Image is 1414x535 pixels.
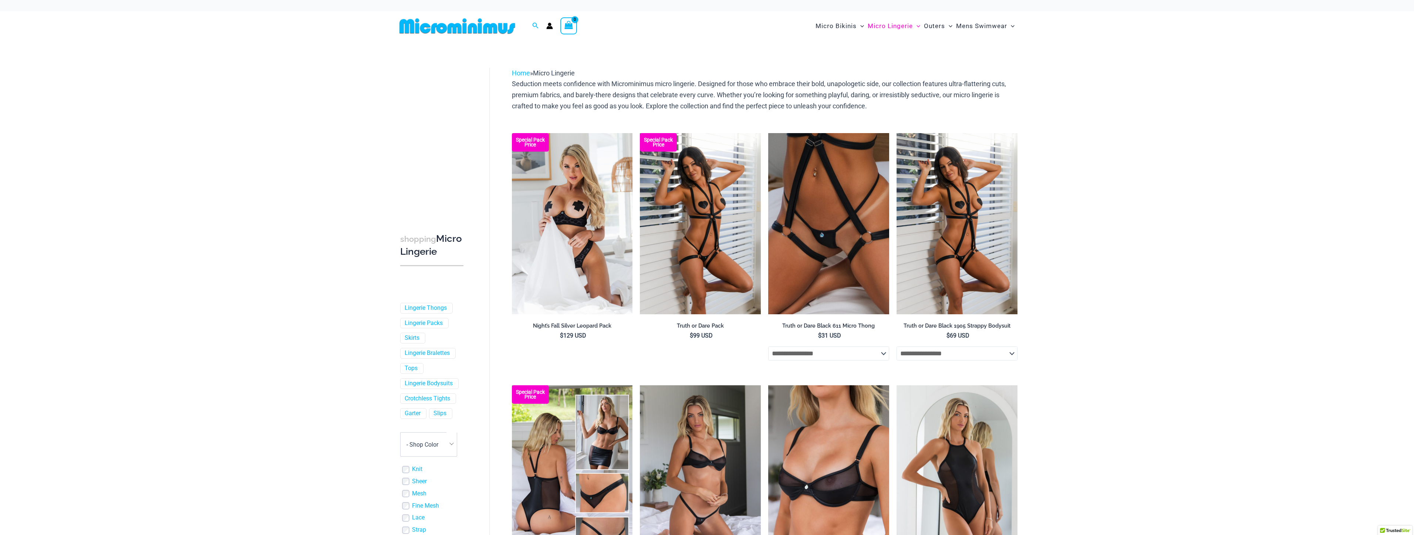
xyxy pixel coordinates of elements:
[412,526,426,534] a: Strap
[400,62,467,210] iframe: TrustedSite Certified
[946,332,950,339] span: $
[433,410,446,417] a: Slips
[400,233,463,258] h3: Micro Lingerie
[400,432,457,457] span: - Shop Color
[512,322,633,329] h2: Night’s Fall Silver Leopard Pack
[640,322,761,332] a: Truth or Dare Pack
[560,17,577,34] a: View Shopping Cart, empty
[897,322,1018,332] a: Truth or Dare Black 1905 Strappy Bodysuit
[924,17,945,35] span: Outers
[533,69,575,77] span: Micro Lingerie
[768,133,889,314] a: Truth or Dare Black Micro 02Truth or Dare Black 1905 Bodysuit 611 Micro 12Truth or Dare Black 190...
[412,514,425,522] a: Lace
[640,133,761,314] img: Truth or Dare Black 1905 Bodysuit 611 Micro 07
[512,322,633,332] a: Night’s Fall Silver Leopard Pack
[546,23,553,29] a: Account icon link
[818,332,821,339] span: $
[405,380,453,387] a: Lingerie Bodysuits
[813,14,1018,38] nav: Site Navigation
[768,133,889,314] img: Truth or Dare Black Micro 02
[406,441,438,448] span: - Shop Color
[690,332,693,339] span: $
[405,410,421,417] a: Garter
[945,17,952,35] span: Menu Toggle
[866,15,922,37] a: Micro LingerieMenu ToggleMenu Toggle
[412,478,427,485] a: Sheer
[512,133,633,314] a: Nights Fall Silver Leopard 1036 Bra 6046 Thong 09v2 Nights Fall Silver Leopard 1036 Bra 6046 Thon...
[897,133,1018,314] img: Truth or Dare Black 1905 Bodysuit 611 Micro 07
[913,17,920,35] span: Menu Toggle
[768,322,889,329] h2: Truth or Dare Black 611 Micro Thong
[512,138,549,147] b: Special Pack Price
[405,304,447,312] a: Lingerie Thongs
[405,395,450,403] a: Crotchless Tights
[857,17,864,35] span: Menu Toggle
[640,133,761,314] a: Truth or Dare Black 1905 Bodysuit 611 Micro 07 Truth or Dare Black 1905 Bodysuit 611 Micro 06Trut...
[405,334,419,342] a: Skirts
[405,365,418,372] a: Tops
[532,21,539,31] a: Search icon link
[897,322,1018,329] h2: Truth or Dare Black 1905 Strappy Bodysuit
[897,133,1018,314] a: Truth or Dare Black 1905 Bodysuit 611 Micro 07Truth or Dare Black 1905 Bodysuit 611 Micro 05Truth...
[814,15,866,37] a: Micro BikinisMenu ToggleMenu Toggle
[560,332,586,339] bdi: 129 USD
[412,502,439,510] a: Fine Mesh
[954,15,1016,37] a: Mens SwimwearMenu ToggleMenu Toggle
[816,17,857,35] span: Micro Bikinis
[560,332,563,339] span: $
[512,69,575,77] span: »
[956,17,1007,35] span: Mens Swimwear
[690,332,713,339] bdi: 99 USD
[640,138,677,147] b: Special Pack Price
[405,349,450,357] a: Lingerie Bralettes
[512,133,633,314] img: Nights Fall Silver Leopard 1036 Bra 6046 Thong 09v2
[512,69,530,77] a: Home
[868,17,913,35] span: Micro Lingerie
[412,490,426,498] a: Mesh
[922,15,954,37] a: OutersMenu ToggleMenu Toggle
[946,332,969,339] bdi: 69 USD
[401,433,457,456] span: - Shop Color
[818,332,841,339] bdi: 31 USD
[400,234,436,244] span: shopping
[1007,17,1015,35] span: Menu Toggle
[512,78,1018,111] p: Seduction meets confidence with Microminimus micro lingerie. Designed for those who embrace their...
[405,319,443,327] a: Lingerie Packs
[412,465,422,473] a: Knit
[512,390,549,399] b: Special Pack Price
[396,18,518,34] img: MM SHOP LOGO FLAT
[640,322,761,329] h2: Truth or Dare Pack
[768,322,889,332] a: Truth or Dare Black 611 Micro Thong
